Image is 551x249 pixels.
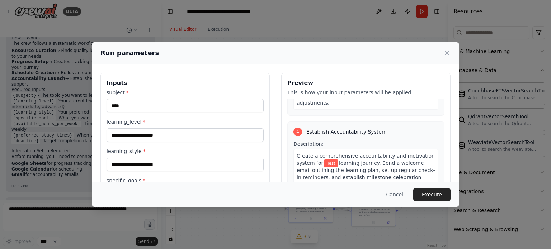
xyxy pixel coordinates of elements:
h2: Run parameters [100,48,159,58]
label: learning_style [107,148,264,155]
span: Establish Accountability System [306,128,387,135]
span: learning journey. Send a welcome email outlining the learning plan, set up regular check-in remin... [297,160,435,202]
label: specific_goals [107,177,264,184]
h3: Inputs [107,79,264,87]
p: This is how your input parameters will be applied: [287,89,444,96]
span: Variable: subject [324,159,338,167]
h3: Preview [287,79,444,87]
span: Description: [293,141,324,147]
button: Execute [413,188,451,201]
div: 4 [293,128,302,136]
label: subject [107,89,264,96]
label: learning_level [107,118,264,125]
span: Create a comprehensive accountability and motivation system for [297,153,435,166]
button: Cancel [381,188,409,201]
